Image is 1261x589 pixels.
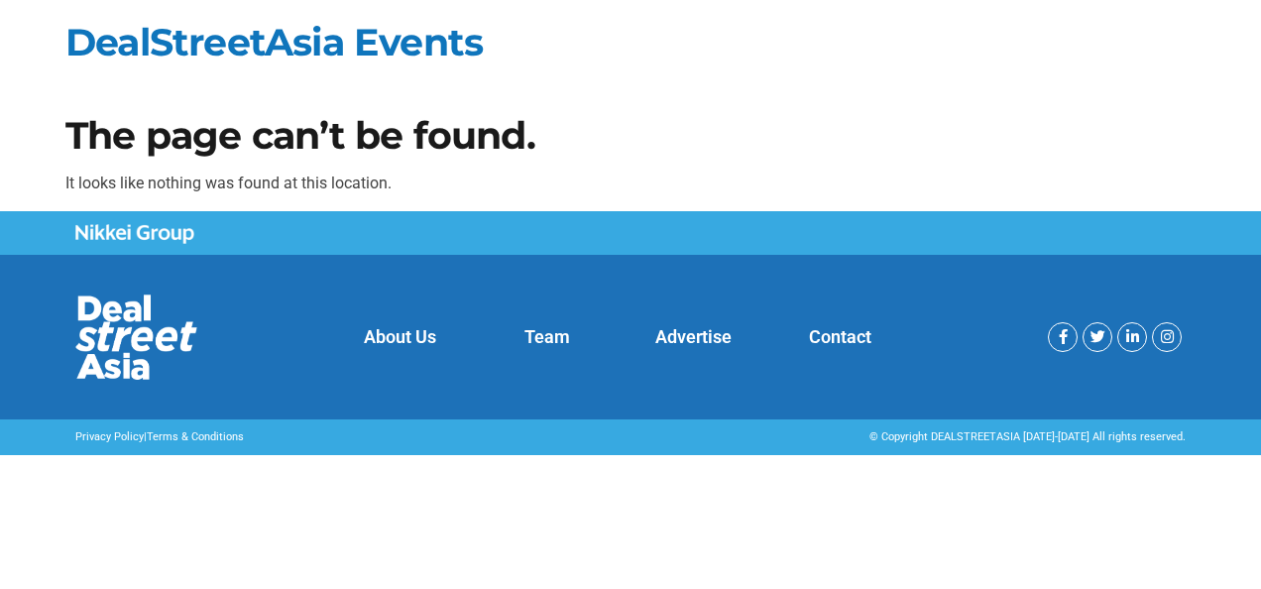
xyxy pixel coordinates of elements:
a: Privacy Policy [75,430,144,443]
a: Team [524,326,570,347]
div: © Copyright DEALSTREETASIA [DATE]-[DATE] All rights reserved. [640,429,1186,446]
p: It looks like nothing was found at this location. [65,172,1196,195]
a: Terms & Conditions [147,430,244,443]
h1: The page can’t be found. [65,117,1196,155]
a: Contact [809,326,871,347]
a: DealStreetAsia Events [65,19,483,65]
p: | [75,429,621,446]
img: Nikkei Group [75,224,194,244]
a: Advertise [655,326,732,347]
a: About Us [364,326,436,347]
